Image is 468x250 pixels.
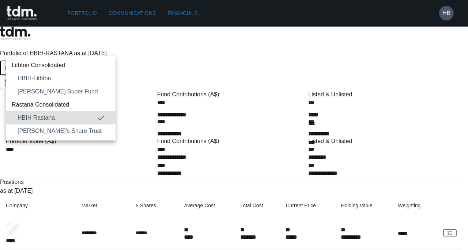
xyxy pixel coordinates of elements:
[18,74,110,83] span: HBIH-Lithton
[18,127,110,135] span: [PERSON_NAME]’s Share Trust
[12,61,110,70] span: Lithton Consolidated
[18,87,110,96] span: [PERSON_NAME] Super Fund
[18,114,97,122] span: HBIH Rastana
[12,100,110,109] span: Rastana Consolidated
